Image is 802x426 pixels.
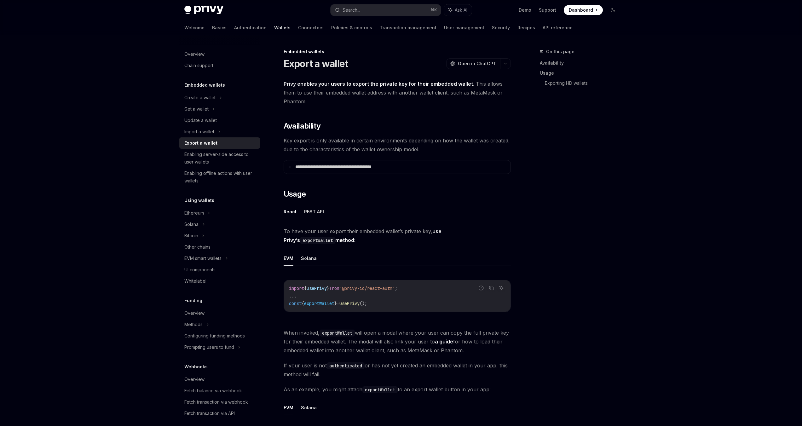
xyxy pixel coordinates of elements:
[179,330,260,342] a: Configuring funding methods
[284,228,441,243] strong: use Privy’s method:
[284,136,511,154] span: Key export is only available in certain environments depending on how the wallet was created, due...
[304,204,324,219] button: REST API
[304,285,307,291] span: {
[289,293,297,299] span: ...
[343,6,360,14] div: Search...
[284,204,297,219] button: React
[360,301,367,306] span: ();
[446,58,500,69] button: Open in ChatGPT
[395,285,397,291] span: ;
[234,20,267,35] a: Authentication
[184,6,223,14] img: dark logo
[337,301,339,306] span: =
[517,20,535,35] a: Recipes
[304,301,334,306] span: exportWallet
[179,264,260,275] a: UI components
[184,139,217,147] div: Export a wallet
[540,58,623,68] a: Availability
[179,241,260,253] a: Other chains
[184,332,245,340] div: Configuring funding methods
[487,284,495,292] button: Copy the contents from the code block
[289,301,302,306] span: const
[289,285,304,291] span: import
[184,255,222,262] div: EVM smart wallets
[284,328,511,355] span: When invoked, will open a modal where your user can copy the full private key for their embedded ...
[184,151,256,166] div: Enabling server-side access to user wallets
[179,149,260,168] a: Enabling server-side access to user wallets
[184,81,225,89] h5: Embedded wallets
[179,168,260,187] a: Enabling offline actions with user wallets
[179,374,260,385] a: Overview
[179,396,260,408] a: Fetch transaction via webhook
[444,20,484,35] a: User management
[274,20,291,35] a: Wallets
[564,5,603,15] a: Dashboard
[184,62,213,69] div: Chain support
[184,94,216,101] div: Create a wallet
[184,376,205,383] div: Overview
[331,20,372,35] a: Policies & controls
[543,20,573,35] a: API reference
[284,58,348,69] h1: Export a wallet
[284,81,473,87] strong: Privy enables your users to export the private key for their embedded wallet
[519,7,531,13] a: Demo
[184,387,242,394] div: Fetch balance via webhook
[184,197,214,204] h5: Using wallets
[608,5,618,15] button: Toggle dark mode
[539,7,556,13] a: Support
[212,20,227,35] a: Basics
[179,60,260,71] a: Chain support
[184,232,198,239] div: Bitcoin
[284,400,293,415] button: EVM
[546,48,574,55] span: On this page
[179,49,260,60] a: Overview
[184,297,202,304] h5: Funding
[540,68,623,78] a: Usage
[284,361,511,379] span: If your user is not or has not yet created an embedded wallet in your app, this method will fail.
[184,343,234,351] div: Prompting users to fund
[179,137,260,149] a: Export a wallet
[184,105,209,113] div: Get a wallet
[284,121,321,131] span: Availability
[184,170,256,185] div: Enabling offline actions with user wallets
[497,284,505,292] button: Ask AI
[300,237,335,244] code: exportWallet
[492,20,510,35] a: Security
[184,410,235,417] div: Fetch transaction via API
[458,60,496,67] span: Open in ChatGPT
[327,285,329,291] span: }
[362,386,398,393] code: exportWallet
[320,330,355,337] code: exportWallet
[301,251,317,266] button: Solana
[339,301,360,306] span: usePrivy
[301,400,317,415] button: Solana
[184,321,203,328] div: Methods
[184,221,199,228] div: Solana
[284,251,293,266] button: EVM
[477,284,485,292] button: Report incorrect code
[331,4,441,16] button: Search...⌘K
[329,285,339,291] span: from
[179,408,260,419] a: Fetch transaction via API
[435,338,453,345] a: a guide
[184,266,216,273] div: UI components
[184,20,205,35] a: Welcome
[184,363,208,371] h5: Webhooks
[184,277,206,285] div: Whitelabel
[184,50,205,58] div: Overview
[569,7,593,13] span: Dashboard
[339,285,395,291] span: '@privy-io/react-auth'
[380,20,436,35] a: Transaction management
[179,275,260,287] a: Whitelabel
[430,8,437,13] span: ⌘ K
[545,78,623,88] a: Exporting HD wallets
[327,362,365,369] code: authenticated
[455,7,467,13] span: Ask AI
[179,115,260,126] a: Update a wallet
[284,49,511,55] div: Embedded wallets
[302,301,304,306] span: {
[298,20,324,35] a: Connectors
[184,209,204,217] div: Ethereum
[284,227,511,245] span: To have your user export their embedded wallet’s private key,
[284,385,511,394] span: As an example, you might attach to an export wallet button in your app:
